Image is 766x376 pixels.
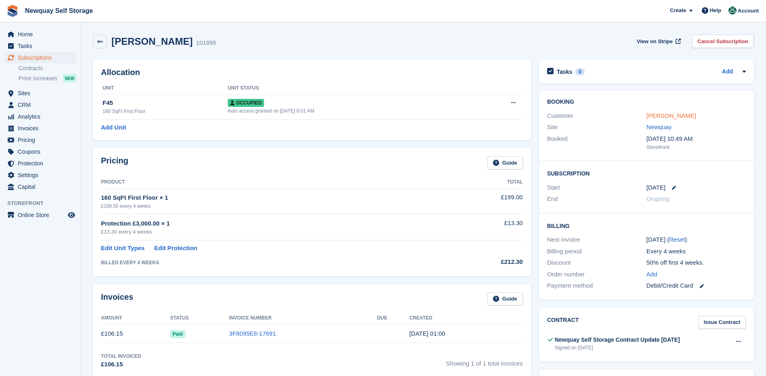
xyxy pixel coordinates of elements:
th: Due [377,312,409,325]
span: Invoices [18,123,66,134]
div: 50% off first 4 weeks. [646,258,746,267]
div: Protection £3,000.00 × 1 [101,219,445,228]
span: Pricing [18,134,66,146]
span: Sites [18,88,66,99]
a: Guide [487,292,523,306]
div: Next invoice [547,235,646,244]
div: Storefront [646,143,746,151]
span: Price increases [19,75,57,82]
a: 3F8095E8-17691 [229,330,276,337]
div: Site [547,123,646,132]
th: Unit [101,82,228,95]
a: Price increases NEW [19,74,76,83]
a: View on Stripe [634,35,682,48]
div: [DATE] 10:49 AM [646,134,746,144]
a: menu [4,52,76,63]
a: menu [4,99,76,111]
a: menu [4,146,76,157]
th: Amount [101,312,170,325]
a: menu [4,209,76,221]
a: Preview store [67,210,76,220]
a: Add Unit [101,123,126,132]
div: BILLED EVERY 4 WEEKS [101,259,445,266]
span: Home [18,29,66,40]
div: NEW [63,74,76,82]
span: Tasks [18,40,66,52]
div: Payment method [547,281,646,290]
div: Debit/Credit Card [646,281,746,290]
h2: Billing [547,221,746,230]
div: £106.15 [101,360,141,369]
a: Add [722,67,733,77]
div: Discount [547,258,646,267]
span: Subscriptions [18,52,66,63]
span: Paid [170,330,185,338]
div: £212.30 [445,257,523,267]
div: 160 SqFt First Floor [103,108,228,115]
div: Auto access granted on [DATE] 6:01 AM [228,107,475,115]
h2: Pricing [101,156,128,169]
span: Protection [18,158,66,169]
td: £199.00 [445,188,523,214]
div: End [547,194,646,204]
div: 160 SqFt First Floor × 1 [101,193,445,203]
h2: Tasks [557,68,573,75]
span: CRM [18,99,66,111]
div: Start [547,183,646,192]
th: Product [101,176,445,189]
span: Storefront [7,199,80,207]
a: menu [4,88,76,99]
span: View on Stripe [637,38,673,46]
div: 101895 [196,38,216,48]
a: Newquay [646,123,672,130]
span: Help [710,6,721,15]
a: Issue Contract [698,316,746,329]
a: Newquay Self Storage [22,4,96,17]
th: Total [445,176,523,189]
a: [PERSON_NAME] [646,112,696,119]
td: £106.15 [101,325,170,343]
td: £13.30 [445,214,523,240]
span: Settings [18,169,66,181]
div: 0 [575,68,585,75]
h2: Allocation [101,68,523,77]
span: Coupons [18,146,66,157]
span: Online Store [18,209,66,221]
th: Unit Status [228,82,475,95]
time: 2025-08-17 00:00:53 UTC [409,330,445,337]
span: Occupied [228,99,264,107]
a: menu [4,111,76,122]
a: menu [4,29,76,40]
h2: Subscription [547,169,746,177]
th: Status [170,312,229,325]
img: stora-icon-8386f47178a22dfd0bd8f6a31ec36ba5ce8667c1dd55bd0f319d3a0aa187defe.svg [6,5,19,17]
a: Cancel Subscription [692,35,754,48]
a: Add [646,270,657,279]
time: 2025-08-17 00:00:00 UTC [646,183,665,192]
a: Contracts [19,65,76,72]
th: Invoice Number [229,312,377,325]
div: £199.00 every 4 weeks [101,203,445,210]
h2: [PERSON_NAME] [111,36,193,47]
div: Booked [547,134,646,151]
a: menu [4,40,76,52]
span: Analytics [18,111,66,122]
th: Created [409,312,523,325]
div: Newquay Self Storage Contract Update [DATE] [555,336,680,344]
div: Order number [547,270,646,279]
span: Create [670,6,686,15]
a: menu [4,123,76,134]
div: Signed on [DATE] [555,344,680,351]
span: Showing 1 of 1 total invoices [446,353,523,369]
span: Capital [18,181,66,192]
a: Edit Protection [154,244,197,253]
a: menu [4,134,76,146]
img: JON [728,6,737,15]
a: menu [4,181,76,192]
div: Customer [547,111,646,121]
div: [DATE] ( ) [646,235,746,244]
div: Every 4 weeks [646,247,746,256]
div: Total Invoiced [101,353,141,360]
div: F45 [103,98,228,108]
a: menu [4,169,76,181]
